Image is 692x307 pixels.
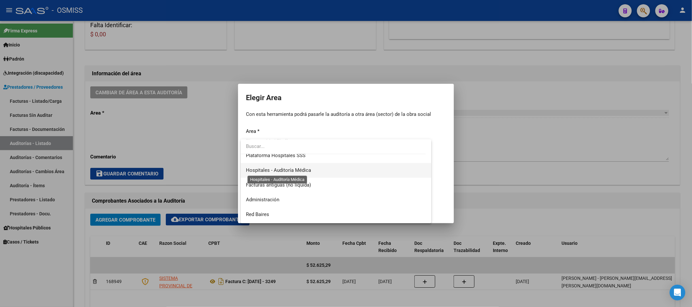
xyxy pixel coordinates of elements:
[246,153,305,158] span: Plataforma Hospitales SSS
[246,167,311,173] span: Hospitales - Auditoría Médica
[670,285,685,300] div: Open Intercom Messenger
[246,211,269,217] span: Red Baires
[246,182,311,188] span: Facturas antiguas (no liquida)
[246,197,279,203] span: Administración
